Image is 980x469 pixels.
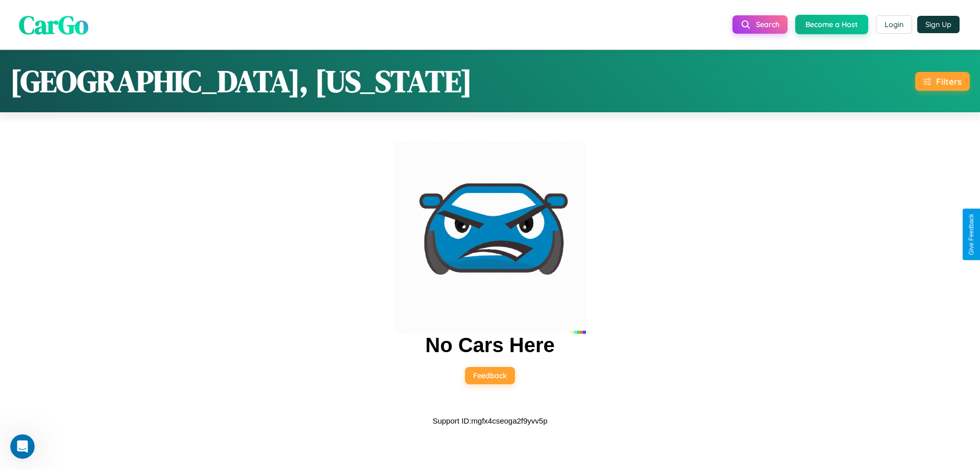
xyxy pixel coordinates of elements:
div: Give Feedback [968,214,975,255]
iframe: Intercom live chat [10,434,35,459]
p: Support ID: mgfx4cseoga2f9yvv5p [432,414,547,428]
button: Become a Host [795,15,868,34]
button: Sign Up [917,16,960,33]
button: Feedback [465,367,515,384]
span: Search [756,20,779,29]
button: Filters [915,72,970,91]
button: Login [876,15,912,34]
span: CarGo [19,7,88,42]
button: Search [732,15,788,34]
img: car [394,142,586,334]
h2: No Cars Here [425,334,554,357]
div: Filters [936,76,962,87]
h1: [GEOGRAPHIC_DATA], [US_STATE] [10,60,472,102]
